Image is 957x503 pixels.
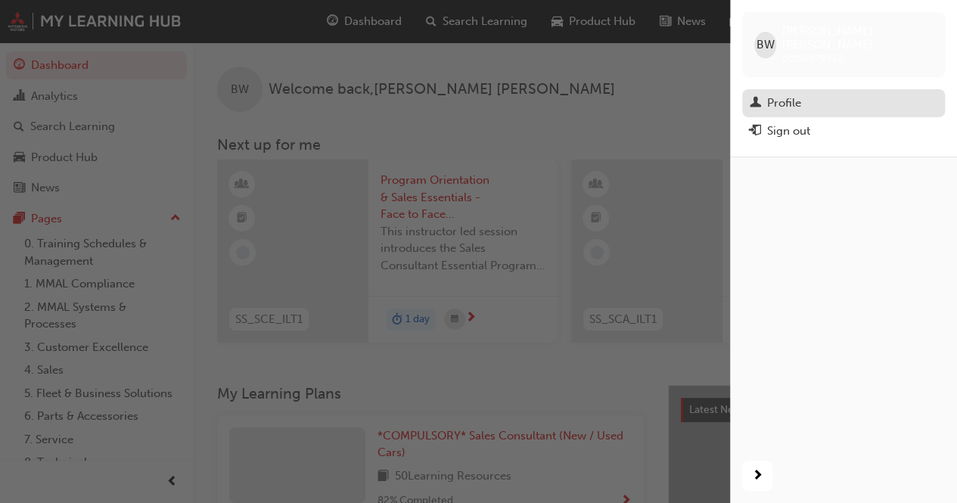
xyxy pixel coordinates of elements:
div: Profile [767,95,801,112]
span: BW [756,36,774,54]
span: next-icon [752,467,763,486]
div: Sign out [767,123,810,140]
span: man-icon [750,97,761,110]
span: exit-icon [750,125,761,138]
a: Profile [742,89,945,117]
span: 0005979562 [782,52,844,65]
button: Sign out [742,117,945,145]
span: [PERSON_NAME] [PERSON_NAME] [782,24,933,51]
